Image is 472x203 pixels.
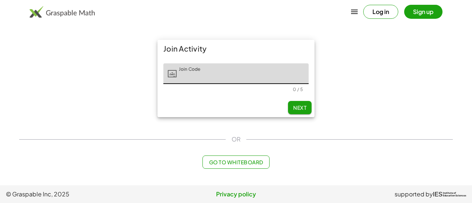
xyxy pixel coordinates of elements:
span: © Graspable Inc, 2025 [6,190,159,199]
button: Sign up [404,5,442,19]
span: Go to Whiteboard [209,159,263,165]
a: Privacy policy [159,190,313,199]
a: IESInstitute ofEducation Sciences [433,190,466,199]
span: supported by [395,190,433,199]
button: Go to Whiteboard [202,155,269,169]
button: Log in [363,5,398,19]
div: 0 / 5 [293,87,303,92]
div: Join Activity [157,40,315,57]
span: Institute of Education Sciences [443,192,466,197]
span: IES [433,191,442,198]
button: Next [288,101,312,114]
span: Next [293,104,306,111]
span: OR [232,135,240,144]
